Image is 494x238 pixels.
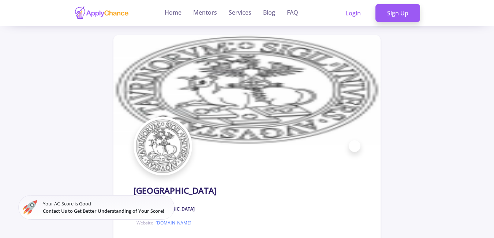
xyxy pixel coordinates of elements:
h1: [GEOGRAPHIC_DATA] [134,186,217,196]
span: Website : [136,220,191,226]
a: Login [334,4,373,22]
img: applychance logo [74,6,129,20]
img: University of Turin logo [135,119,190,174]
a: Sign Up [375,4,420,22]
small: Your AC-Score is Good [43,200,170,214]
img: University of Turin cover [113,35,381,145]
img: ac-market [23,200,37,215]
a: [DOMAIN_NAME] [156,220,191,226]
span: Contact Us to Get Better Understanding of Your Score! [43,208,164,214]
